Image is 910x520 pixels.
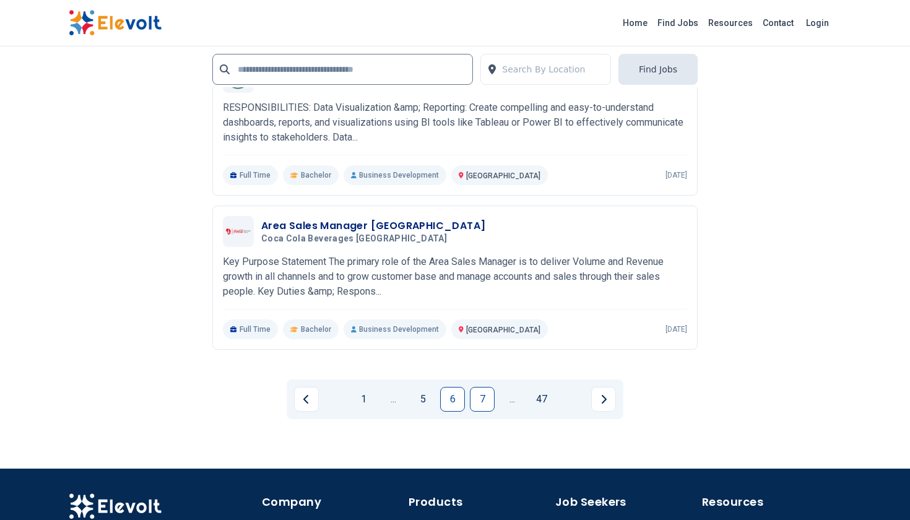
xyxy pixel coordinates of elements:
img: Elevolt [69,493,162,519]
a: Rainforest AllianceData Analyst IIRainforest AllianceRESPONSIBILITIES: Data Visualization &amp; R... [223,62,687,185]
p: Business Development [344,319,446,339]
a: Jump forward [500,387,524,412]
span: [GEOGRAPHIC_DATA] [466,326,540,334]
h4: Products [409,493,548,511]
a: Login [799,11,836,35]
img: Coca Cola Beverages Africa [226,228,251,234]
button: Find Jobs [618,54,698,85]
iframe: Advertisement [69,18,197,389]
a: Page 6 is your current page [440,387,465,412]
h4: Company [262,493,401,511]
p: Full Time [223,165,278,185]
a: Page 47 [529,387,554,412]
a: Page 1 [351,387,376,412]
p: RESPONSIBILITIES: Data Visualization &amp; Reporting: Create compelling and easy-to-understand da... [223,100,687,145]
a: Page 5 [410,387,435,412]
iframe: Advertisement [713,8,841,379]
p: Business Development [344,165,446,185]
span: Bachelor [301,324,331,334]
a: Home [618,13,652,33]
a: Next page [591,387,616,412]
a: Coca Cola Beverages AfricaArea Sales Manager [GEOGRAPHIC_DATA]Coca Cola Beverages [GEOGRAPHIC_DAT... [223,216,687,339]
p: Full Time [223,319,278,339]
p: Key Purpose Statement The primary role of the Area Sales Manager is to deliver Volume and Revenue... [223,254,687,299]
a: Page 7 [470,387,495,412]
a: Find Jobs [652,13,703,33]
a: Previous page [294,387,319,412]
ul: Pagination [294,387,616,412]
span: Coca Cola Beverages [GEOGRAPHIC_DATA] [261,233,447,245]
span: [GEOGRAPHIC_DATA] [466,171,540,180]
p: [DATE] [665,324,687,334]
h4: Resources [702,493,841,511]
img: Elevolt [69,10,162,36]
span: Bachelor [301,170,331,180]
h3: Area Sales Manager [GEOGRAPHIC_DATA] [261,219,485,233]
iframe: Chat Widget [848,461,910,520]
a: Resources [703,13,758,33]
a: Jump backward [381,387,405,412]
a: Contact [758,13,799,33]
p: [DATE] [665,170,687,180]
h4: Job Seekers [555,493,695,511]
